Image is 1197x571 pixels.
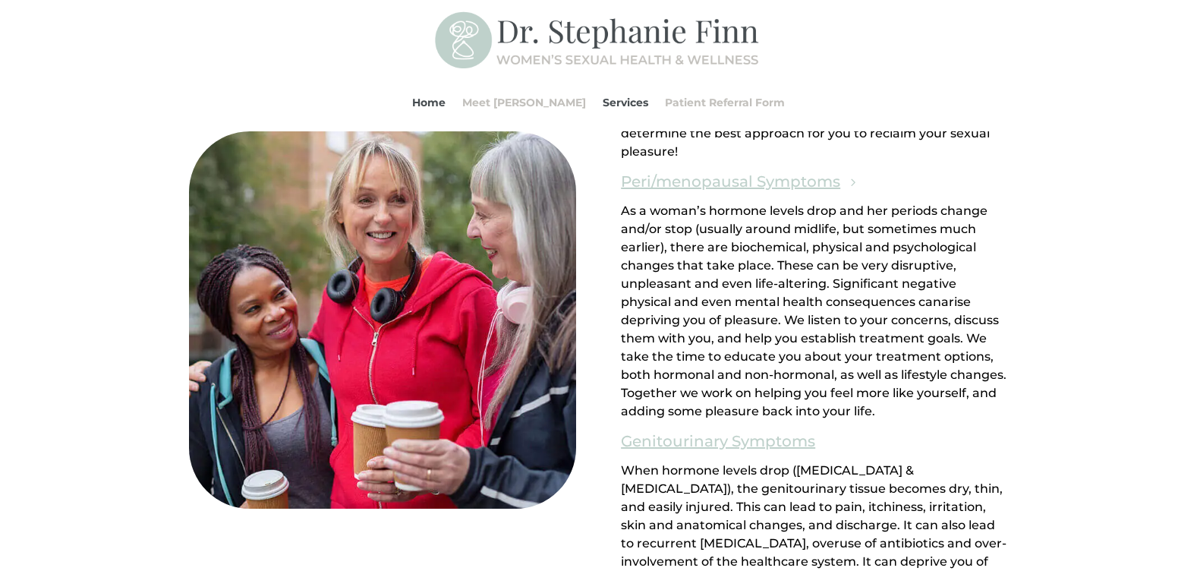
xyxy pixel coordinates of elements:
span: As a woman’s hormone levels drop and her periods change and/or stop (usually around midlife, but ... [621,203,988,309]
a: Peri/menopausal Symptoms [621,169,840,194]
img: All-Ages-Pleasure-MD-Ontario-Women-Sexual-Health-and-Wellness [189,131,576,509]
a: Genitourinary Symptoms [621,428,815,454]
p: arise depriving you of pleasure. We listen to your concerns, discuss them with you, and help you ... [621,202,1008,421]
a: Patient Referral Form [665,74,785,131]
a: Home [412,74,446,131]
a: Meet [PERSON_NAME] [462,74,586,131]
div: Page 1 [621,202,1008,421]
a: Services [603,74,648,131]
